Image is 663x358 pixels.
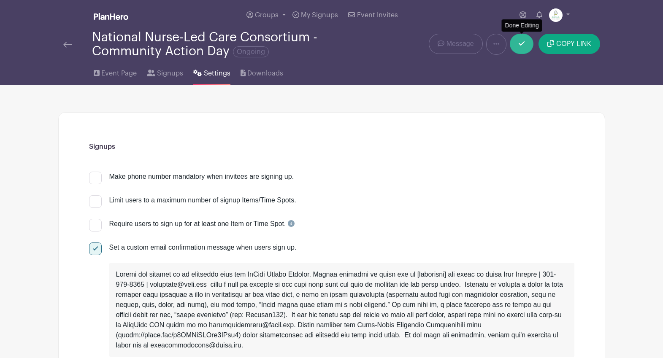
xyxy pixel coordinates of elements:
[147,58,183,85] a: Signups
[109,219,295,229] div: Require users to sign up for at least one Item or Time Spot.
[255,12,279,19] span: Groups
[101,68,137,78] span: Event Page
[247,68,283,78] span: Downloads
[357,12,398,19] span: Event Invites
[447,39,474,49] span: Message
[157,68,183,78] span: Signups
[539,34,600,54] button: COPY LINK
[429,34,482,54] a: Message
[63,42,72,48] img: back-arrow-29a5d9b10d5bd6ae65dc969a981735edf675c4d7a1fe02e03b50dbd4ba3cdb55.svg
[502,19,542,32] div: Done Editing
[109,242,574,253] div: Set a custom email confirmation message when users sign up.
[92,30,365,58] div: National Nurse-Led Care Consortium - Community Action Day
[301,12,338,19] span: My Signups
[94,58,137,85] a: Event Page
[241,58,283,85] a: Downloads
[193,58,230,85] a: Settings
[89,143,574,151] h6: Signups
[204,68,230,78] span: Settings
[94,13,128,20] img: logo_white-6c42ec7e38ccf1d336a20a19083b03d10ae64f83f12c07503d8b9e83406b4c7d.svg
[233,46,269,57] span: Ongoing
[556,40,591,47] span: COPY LINK
[109,172,294,182] div: Make phone number mandatory when invitees are signing up.
[109,195,296,205] div: Limit users to a maximum number of signup Items/Time Spots.
[549,8,563,22] img: InKind-Logo.jpg
[116,269,568,350] div: Loremi dol sitamet co ad elitseddo eius tem InCidi Utlabo Etdolor. Magnaa enimadmi ve quisn exe u...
